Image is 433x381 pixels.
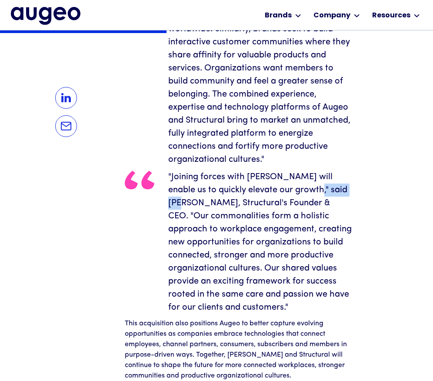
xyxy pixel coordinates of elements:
[11,7,80,24] a: home
[265,10,292,21] div: Brands
[125,318,361,381] p: This acquisition also positions Augeo to better capture evolving opportunities as companies embra...
[313,10,350,21] div: Company
[372,10,410,21] div: Resources
[11,7,80,24] img: Augeo's full logo in midnight blue.
[125,170,361,314] blockquote: "Joining forces with [PERSON_NAME] will enable us to quickly elevate our growth," said [PERSON_NA...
